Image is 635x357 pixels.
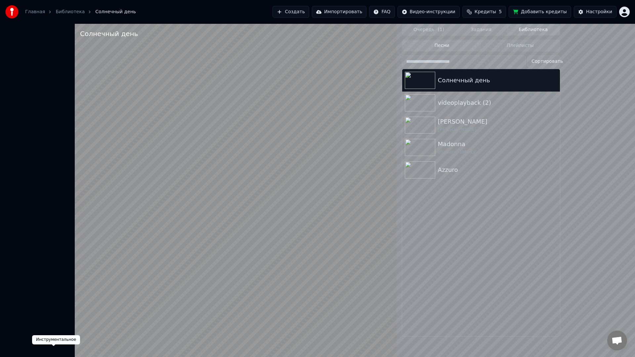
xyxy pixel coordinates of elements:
[438,139,557,149] div: Madonna
[56,9,85,15] a: Библиотека
[80,29,138,38] div: Солнечный день
[586,9,612,15] div: Настройки
[95,9,136,15] span: Солнечный день
[438,98,557,107] div: videoplayback (2)
[438,165,557,175] div: Azzuro
[403,41,481,51] button: Песни
[507,25,559,35] button: Библиотека
[455,25,507,35] button: Задания
[398,6,460,18] button: Видео-инструкции
[509,6,571,18] button: Добавить кредиты
[574,6,616,18] button: Настройки
[475,9,496,15] span: Кредиты
[312,6,367,18] button: Импортировать
[481,41,559,51] button: Плейлисты
[438,76,557,85] div: Солнечный день
[438,126,557,133] div: [PERSON_NAME]
[607,331,627,350] div: Відкритий чат
[25,9,136,15] nav: breadcrumb
[5,5,19,19] img: youka
[25,9,45,15] a: Главная
[531,58,563,65] span: Сортировать
[438,149,557,155] div: zhadan-i-sobaky
[369,6,395,18] button: FAQ
[499,9,502,15] span: 5
[273,6,309,18] button: Создать
[462,6,506,18] button: Кредиты5
[438,26,444,33] span: ( 1 )
[32,335,80,344] div: Инструментальное
[438,117,557,126] div: [PERSON_NAME]
[403,25,455,35] button: Очередь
